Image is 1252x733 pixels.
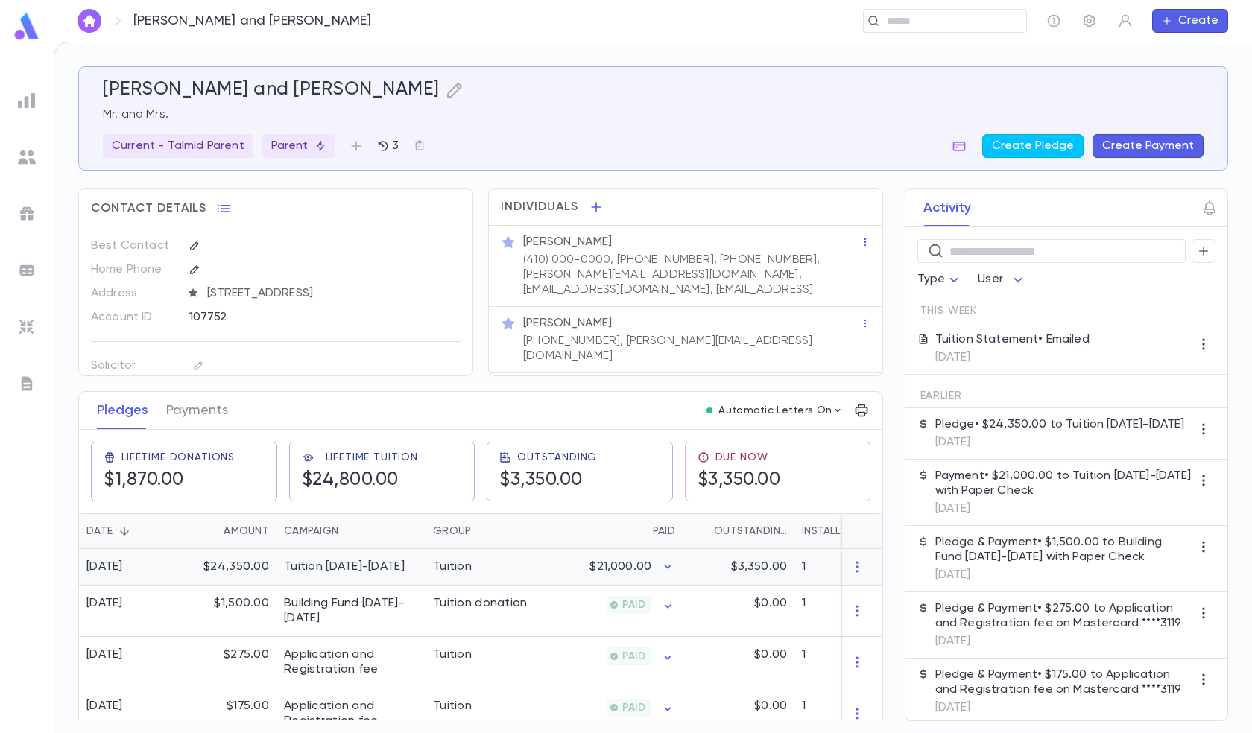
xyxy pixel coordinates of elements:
div: Amount [224,513,269,549]
div: [DATE] [86,559,123,574]
div: Group [433,513,471,549]
p: Pledge & Payment • $275.00 to Application and Registration fee on Mastercard ****3119 [935,601,1192,631]
p: Tuition Statement • Emailed [935,332,1090,347]
button: Payments [166,392,228,429]
span: Lifetime Tuition [326,451,418,463]
span: Type [917,273,946,285]
button: Activity [923,189,971,226]
div: Tuition [433,647,472,662]
button: Sort [113,519,136,543]
button: Sort [338,519,362,543]
button: Create Pledge [982,134,1084,158]
div: 1 [794,637,884,688]
div: Outstanding [714,513,787,549]
div: $24,350.00 [180,549,276,586]
h5: [PERSON_NAME] and [PERSON_NAME] [103,79,440,101]
div: Date [79,513,180,549]
p: $0.00 [754,699,787,714]
span: Earlier [920,390,962,402]
p: [DATE] [935,350,1090,365]
p: Automatic Letters On [718,404,832,416]
div: [DATE] [86,699,123,714]
button: Create Payment [1093,134,1204,158]
p: [PERSON_NAME] [523,235,612,250]
button: Pledges [97,392,148,429]
p: [PERSON_NAME] and [PERSON_NAME] [133,13,372,29]
div: Campaign [276,513,426,549]
p: $3,350.00 [731,559,787,574]
span: Contact Details [91,201,206,216]
p: Best Contact [91,234,177,258]
div: Amount [180,513,276,549]
p: Address [91,282,177,305]
p: $21,000.00 [589,559,651,574]
img: imports_grey.530a8a0e642e233f2baf0ef88e8c9fcb.svg [18,318,36,336]
p: $0.00 [754,647,787,662]
span: [STREET_ADDRESS] [201,286,462,301]
div: Tuition 2025-2026 [284,559,405,574]
span: PAID [616,702,651,714]
div: Building Fund 2025-2026 [284,596,418,626]
h5: $3,350.00 [499,469,597,492]
p: Mr. and Mrs. [103,107,1204,122]
span: PAID [616,650,651,662]
p: [DATE] [935,568,1192,583]
img: batches_grey.339ca447c9d9533ef1741baa751efc33.svg [18,261,36,279]
p: [PHONE_NUMBER], [PERSON_NAME][EMAIL_ADDRESS][DOMAIN_NAME] [523,334,860,364]
button: Create [1152,9,1228,33]
p: Home Phone [91,258,177,282]
div: Group [426,513,537,549]
h5: $1,870.00 [104,469,235,492]
p: [PERSON_NAME] [523,316,612,331]
img: campaigns_grey.99e729a5f7ee94e3726e6486bddda8f1.svg [18,205,36,223]
button: Sort [629,519,653,543]
p: 3 [389,139,399,153]
p: [DATE] [935,435,1185,450]
p: [DATE] [935,634,1192,649]
p: Account ID [91,305,177,329]
button: Sort [690,519,714,543]
div: [DATE] [86,596,123,611]
div: Paid [653,513,675,549]
img: home_white.a664292cf8c1dea59945f0da9f25487c.svg [80,15,98,27]
div: 1 [794,549,884,586]
p: $0.00 [754,596,787,611]
div: Installments [802,513,853,549]
h5: $3,350.00 [698,469,781,492]
button: Sort [471,519,495,543]
div: Tuition [433,559,472,574]
button: Sort [200,519,224,543]
button: 3 [368,134,408,158]
span: This Week [920,305,978,317]
span: Lifetime Donations [121,451,235,463]
div: Installments [794,513,884,549]
div: Outstanding [683,513,794,549]
span: Outstanding [517,451,597,463]
div: Type [917,265,964,294]
div: [DATE] [86,647,123,662]
p: Current - Talmid Parent [112,139,244,153]
div: $275.00 [180,637,276,688]
p: (410) 000-0000, [PHONE_NUMBER], [PHONE_NUMBER], [PERSON_NAME][EMAIL_ADDRESS][DOMAIN_NAME], [EMAIL... [523,253,860,297]
p: Solicitor [91,354,177,378]
p: [DATE] [935,501,1192,516]
div: User [978,265,1027,294]
span: Due Now [715,451,768,463]
div: 1 [794,586,884,637]
img: reports_grey.c525e4749d1bce6a11f5fe2a8de1b229.svg [18,92,36,110]
div: Date [86,513,113,549]
div: Parent [262,134,335,158]
div: 107752 [189,305,402,328]
span: Individuals [501,200,578,215]
div: Application and Registration fee [284,647,418,677]
div: Application and Registration fee [284,699,418,729]
p: Payment • $21,000.00 to Tuition [DATE]-[DATE] with Paper Check [935,469,1192,498]
div: $1,500.00 [180,586,276,637]
p: Parent [271,139,326,153]
button: Automatic Letters On [701,400,850,421]
p: [DATE] [935,700,1192,715]
h5: $24,800.00 [302,469,418,492]
img: letters_grey.7941b92b52307dd3b8a917253454ce1c.svg [18,375,36,393]
img: logo [12,12,42,41]
div: Paid [537,513,683,549]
